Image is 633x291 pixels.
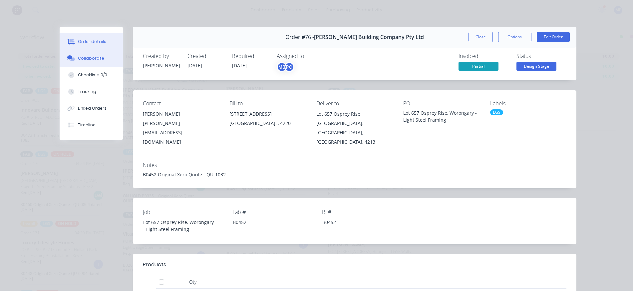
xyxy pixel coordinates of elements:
div: Lot 657 Osprey Rise [316,109,393,119]
div: Created [187,53,224,59]
div: Labels [490,100,566,107]
span: Design Stage [516,62,556,70]
div: Contact [143,100,219,107]
span: [DATE] [232,62,247,69]
div: PO [403,100,479,107]
div: Required [232,53,269,59]
div: Notes [143,162,566,168]
button: MEPC [277,62,294,72]
div: Order details [78,39,106,45]
label: Fab # [232,208,316,216]
div: B0452 [227,217,311,227]
div: Lot 657 Osprey Rise[GEOGRAPHIC_DATA], [GEOGRAPHIC_DATA], [GEOGRAPHIC_DATA], 4213 [316,109,393,147]
div: [GEOGRAPHIC_DATA], [GEOGRAPHIC_DATA], [GEOGRAPHIC_DATA], 4213 [316,119,393,147]
div: Tracking [78,89,96,95]
div: [GEOGRAPHIC_DATA], , 4220 [229,119,306,128]
div: B0452 Original Xero Quote - QU-1032 [143,171,566,178]
div: Invoiced [459,53,508,59]
button: Order details [60,33,123,50]
button: Checklists 0/0 [60,67,123,83]
div: [STREET_ADDRESS][GEOGRAPHIC_DATA], , 4220 [229,109,306,131]
span: Order #76 - [285,34,314,40]
div: Timeline [78,122,96,128]
div: Checklists 0/0 [78,72,107,78]
div: Created by [143,53,179,59]
div: [PERSON_NAME] [143,109,219,119]
div: Bill to [229,100,306,107]
span: [DATE] [187,62,202,69]
div: Collaborate [78,55,104,61]
div: Status [516,53,566,59]
div: ME [277,62,287,72]
button: Tracking [60,83,123,100]
div: Lot 657 Osprey Rise, Worongary - Light Steel Framing [403,109,479,123]
div: [PERSON_NAME][EMAIL_ADDRESS][DOMAIN_NAME] [143,119,219,147]
label: Job [143,208,226,216]
button: Options [498,32,531,42]
button: Timeline [60,117,123,133]
button: Design Stage [516,62,556,72]
span: [PERSON_NAME] Building Company Pty Ltd [314,34,424,40]
div: Lot 657 Osprey Rise, Worongary - Light Steel Framing [138,217,221,234]
div: B0452 [317,217,400,227]
div: [STREET_ADDRESS] [229,109,306,119]
button: Linked Orders [60,100,123,117]
div: Products [143,261,166,269]
div: Linked Orders [78,105,107,111]
button: Edit Order [537,32,570,42]
div: [PERSON_NAME] [143,62,179,69]
label: Bl # [322,208,405,216]
div: LGS [490,109,503,115]
div: Deliver to [316,100,393,107]
span: Partial [459,62,498,70]
button: Close [469,32,493,42]
div: [PERSON_NAME][PERSON_NAME][EMAIL_ADDRESS][DOMAIN_NAME] [143,109,219,147]
button: Collaborate [60,50,123,67]
div: PC [284,62,294,72]
div: Assigned to [277,53,343,59]
div: Qty [173,275,213,289]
